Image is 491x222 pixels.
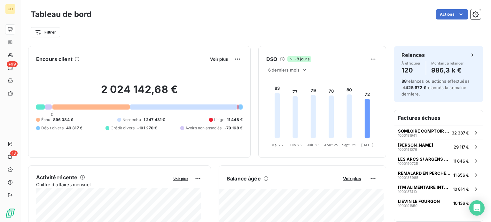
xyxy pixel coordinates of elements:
[7,61,18,67] span: +99
[361,143,373,147] tspan: [DATE]
[324,143,338,147] tspan: Août 25
[111,125,135,131] span: Crédit divers
[398,134,417,137] span: 1000191941
[431,61,464,65] span: Montant à relancer
[266,55,277,63] h6: DSO
[173,177,188,181] span: Voir plus
[31,9,91,20] h3: Tableau de bord
[36,173,77,181] h6: Activité récente
[398,185,450,190] span: ITM ALIMENTAIRE INTERNATIONAL
[210,57,228,62] span: Voir plus
[36,55,73,63] h6: Encours client
[398,176,418,180] span: 1000185985
[271,143,283,147] tspan: Mai 25
[398,128,449,134] span: SOMLOIRE COMPTOIR DES LYS
[394,126,483,140] button: SOMLOIRE COMPTOIR DES LYS100019194132 337 €
[41,117,51,123] span: Échu
[405,85,426,90] span: 425 672 €
[431,65,464,75] h4: 986,3 k €
[452,130,469,135] span: 32 337 €
[208,56,230,62] button: Voir plus
[268,67,300,73] span: 6 derniers mois
[401,79,407,84] span: 88
[398,171,451,176] span: REMALARD EN PERCHE BFC USINE
[401,79,470,96] span: relances ou actions effectuées et relancés la semaine dernière.
[137,125,157,131] span: -101 270 €
[36,83,243,102] h2: 2 024 142,68 €
[214,117,224,123] span: Litige
[144,117,165,123] span: 1 247 431 €
[53,117,73,123] span: 896 384 €
[394,168,483,182] button: REMALARD EN PERCHE BFC USINE100018598511 656 €
[307,143,320,147] tspan: Juil. 25
[398,148,417,151] span: 1000191076
[398,162,418,165] span: 1000190725
[185,125,222,131] span: Avoirs non associés
[66,125,82,131] span: 49 317 €
[394,140,483,154] button: [PERSON_NAME]100019107629 117 €
[171,176,190,181] button: Voir plus
[453,158,469,164] span: 11 846 €
[453,201,469,206] span: 10 136 €
[341,176,363,181] button: Voir plus
[401,65,421,75] h4: 120
[398,157,450,162] span: LES ARCS S/ ARGENS CARREFOUR - 202
[227,117,243,123] span: 11 448 €
[342,143,356,147] tspan: Sept. 25
[394,110,483,126] h6: Factures échues
[5,208,15,218] img: Logo LeanPay
[394,182,483,196] button: ITM ALIMENTAIRE INTERNATIONAL100018741010 814 €
[436,9,468,19] button: Actions
[394,154,483,168] button: LES ARCS S/ ARGENS CARREFOUR - 202100019072511 846 €
[289,143,302,147] tspan: Juin 25
[398,204,417,208] span: 1000191650
[122,117,141,123] span: Non-échu
[224,125,243,131] span: -79 168 €
[287,56,311,62] span: -8 jours
[398,199,440,204] span: LIEVIN LE FOURGON
[453,187,469,192] span: 10 814 €
[343,176,361,181] span: Voir plus
[10,150,18,156] span: 18
[398,142,433,148] span: [PERSON_NAME]
[469,200,485,216] div: Open Intercom Messenger
[31,27,60,37] button: Filtrer
[401,61,421,65] span: À effectuer
[394,196,483,210] button: LIEVIN LE FOURGON100019165010 136 €
[227,175,261,182] h6: Balance âgée
[401,51,425,59] h6: Relances
[41,125,64,131] span: Débit divers
[454,144,469,149] span: 29 117 €
[36,181,169,188] span: Chiffre d'affaires mensuel
[51,112,53,117] span: 0
[398,190,417,194] span: 1000187410
[453,172,469,178] span: 11 656 €
[5,4,15,14] div: CD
